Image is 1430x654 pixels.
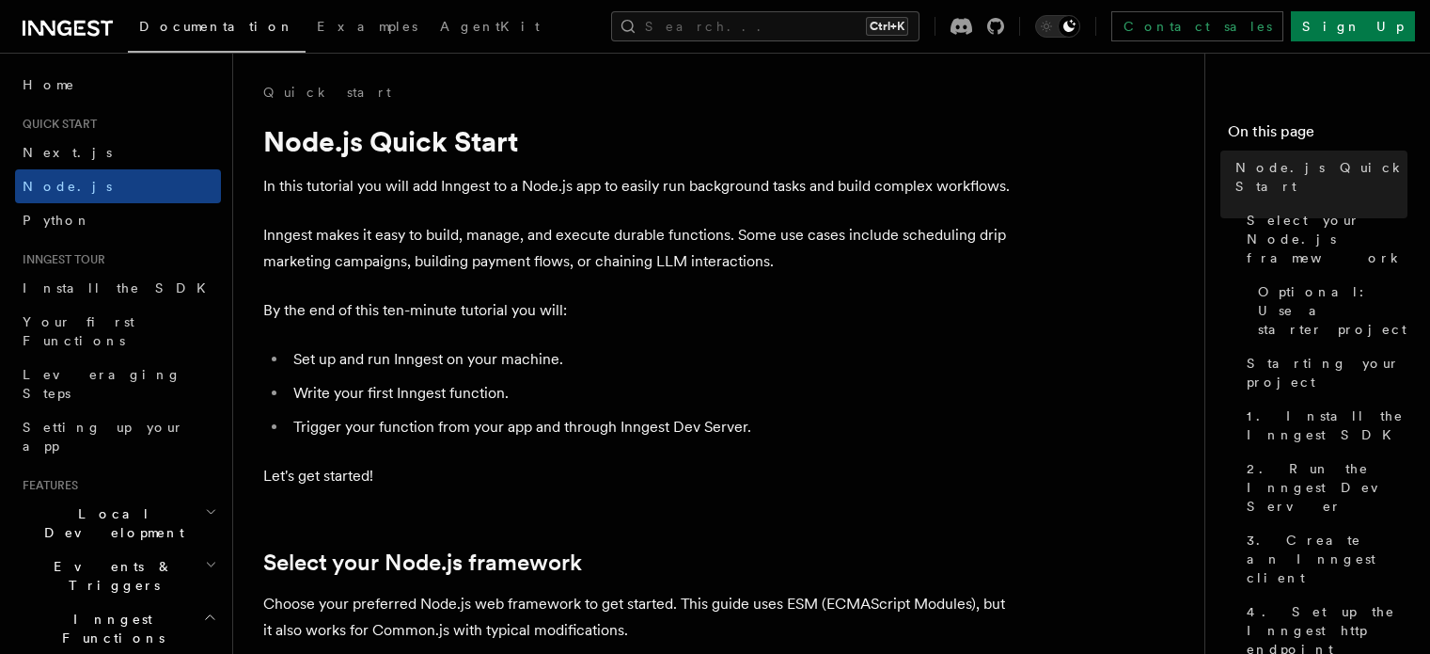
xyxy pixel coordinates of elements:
[611,11,919,41] button: Search...Ctrl+K
[15,557,205,595] span: Events & Triggers
[128,6,306,53] a: Documentation
[288,414,1015,440] li: Trigger your function from your app and through Inngest Dev Server.
[15,136,221,169] a: Next.js
[15,358,221,410] a: Leveraging Steps
[23,314,134,348] span: Your first Functions
[317,19,417,34] span: Examples
[139,19,294,34] span: Documentation
[263,173,1015,199] p: In this tutorial you will add Inngest to a Node.js app to easily run background tasks and build c...
[263,463,1015,489] p: Let's get started!
[23,213,91,228] span: Python
[1250,275,1407,346] a: Optional: Use a starter project
[23,179,112,194] span: Node.js
[1111,11,1283,41] a: Contact sales
[1247,407,1407,444] span: 1. Install the Inngest SDK
[15,504,205,542] span: Local Development
[1258,282,1407,339] span: Optional: Use a starter project
[288,380,1015,407] li: Write your first Inngest function.
[23,367,181,401] span: Leveraging Steps
[866,17,908,36] kbd: Ctrl+K
[23,145,112,160] span: Next.js
[263,297,1015,324] p: By the end of this ten-minute tutorial you will:
[15,169,221,203] a: Node.js
[1239,523,1407,595] a: 3. Create an Inngest client
[263,591,1015,644] p: Choose your preferred Node.js web framework to get started. This guide uses ESM (ECMAScript Modul...
[1239,399,1407,452] a: 1. Install the Inngest SDK
[306,6,429,51] a: Examples
[15,478,78,493] span: Features
[23,280,217,295] span: Install the SDK
[15,410,221,463] a: Setting up your app
[263,222,1015,275] p: Inngest makes it easy to build, manage, and execute durable functions. Some use cases include sch...
[1239,203,1407,275] a: Select your Node.js framework
[1228,151,1407,203] a: Node.js Quick Start
[15,203,221,237] a: Python
[15,117,97,132] span: Quick start
[15,305,221,358] a: Your first Functions
[263,83,391,102] a: Quick start
[15,497,221,550] button: Local Development
[1228,120,1407,151] h4: On this page
[440,19,540,34] span: AgentKit
[263,550,582,576] a: Select your Node.js framework
[15,271,221,305] a: Install the SDK
[288,346,1015,373] li: Set up and run Inngest on your machine.
[15,610,203,647] span: Inngest Functions
[1239,452,1407,523] a: 2. Run the Inngest Dev Server
[1291,11,1415,41] a: Sign Up
[1239,346,1407,399] a: Starting your project
[1235,158,1407,196] span: Node.js Quick Start
[23,75,75,94] span: Home
[15,550,221,602] button: Events & Triggers
[23,420,184,454] span: Setting up your app
[263,124,1015,158] h1: Node.js Quick Start
[1247,459,1407,516] span: 2. Run the Inngest Dev Server
[15,252,105,267] span: Inngest tour
[1247,211,1407,267] span: Select your Node.js framework
[1247,531,1407,587] span: 3. Create an Inngest client
[1035,15,1080,38] button: Toggle dark mode
[429,6,551,51] a: AgentKit
[15,68,221,102] a: Home
[1247,354,1407,391] span: Starting your project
